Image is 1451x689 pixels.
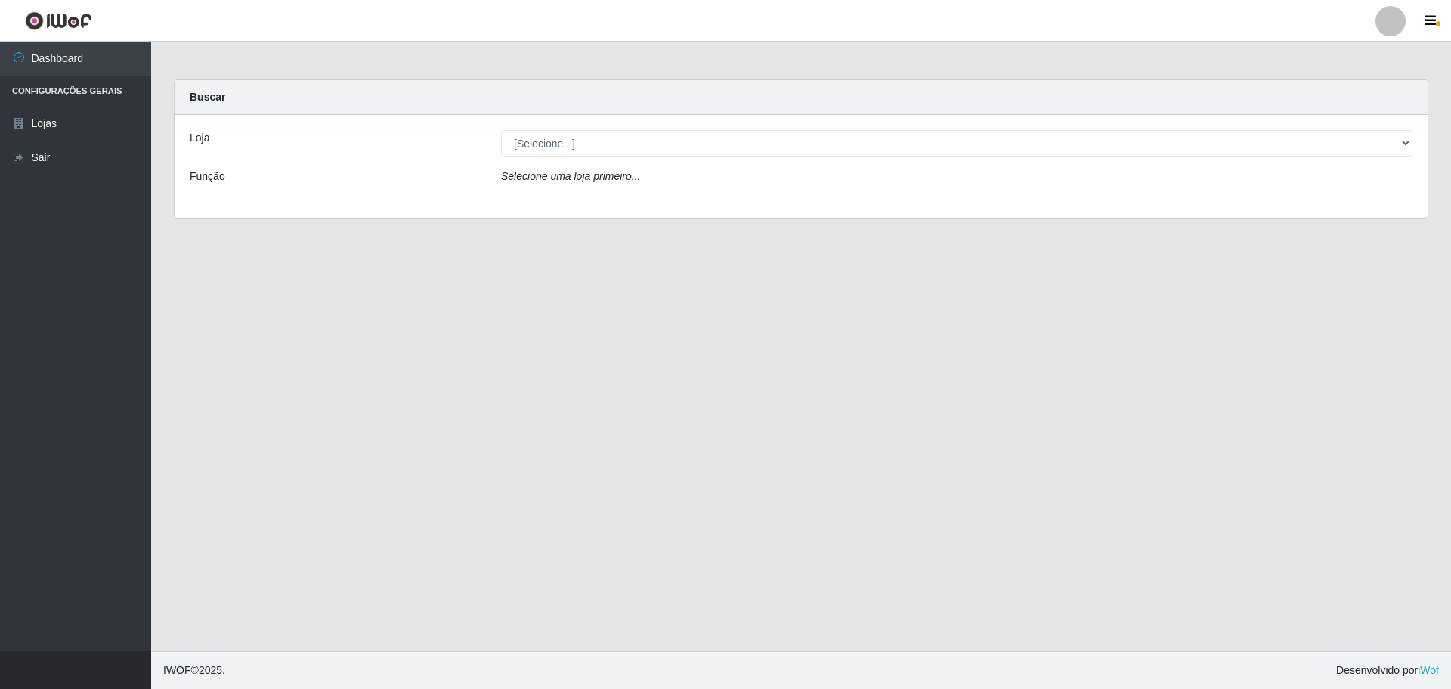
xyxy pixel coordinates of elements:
[190,169,225,185] label: Função
[190,130,209,146] label: Loja
[1336,663,1439,678] span: Desenvolvido por
[163,664,191,676] span: IWOF
[501,170,640,182] i: Selecione uma loja primeiro...
[1418,664,1439,676] a: iWof
[25,11,92,30] img: CoreUI Logo
[190,91,225,103] strong: Buscar
[163,663,225,678] span: © 2025 .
